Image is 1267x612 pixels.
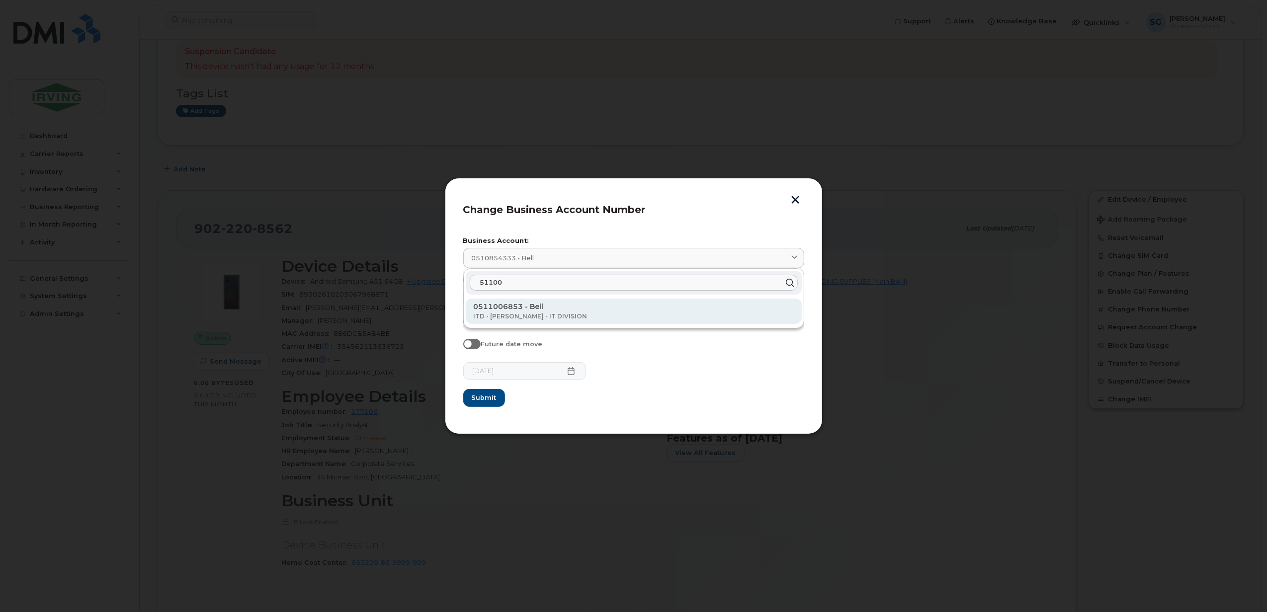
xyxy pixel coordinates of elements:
input: Future date move [463,339,471,347]
a: 0510854333 - Bell [463,248,804,268]
span: 0510854333 - Bell [472,253,534,263]
button: Submit [463,389,505,407]
label: Business Account: [463,238,804,244]
span: Submit [472,393,497,402]
div: 0511006853 - BellITD - [PERSON_NAME] - IT DIVISION [466,299,802,324]
p: 0511006853 - Bell [474,302,794,312]
p: ITD - [PERSON_NAME] - IT DIVISION [474,312,794,321]
span: Change Business Account Number [463,204,646,216]
span: Future date move [481,340,542,348]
